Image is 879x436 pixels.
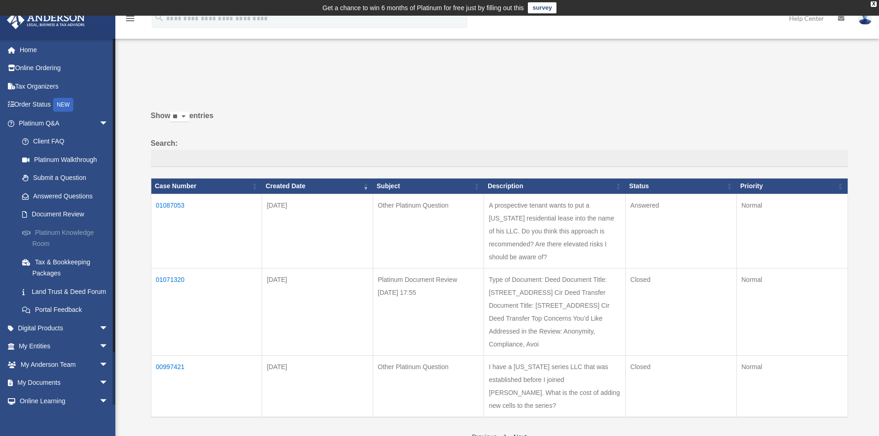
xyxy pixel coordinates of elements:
div: Get a chance to win 6 months of Platinum for free just by filling out this [323,2,524,13]
a: Platinum Walkthrough [13,150,122,169]
i: search [154,12,164,23]
a: My Anderson Teamarrow_drop_down [6,355,122,374]
a: Land Trust & Deed Forum [13,282,122,301]
a: Portal Feedback [13,301,122,319]
td: Closed [626,355,737,417]
th: Description: activate to sort column ascending [484,179,626,194]
th: Subject: activate to sort column ascending [373,179,484,194]
th: Case Number: activate to sort column ascending [151,179,262,194]
td: Answered [626,194,737,268]
a: My Documentsarrow_drop_down [6,374,122,392]
span: arrow_drop_down [99,337,118,356]
td: Normal [736,355,848,417]
span: arrow_drop_down [99,319,118,338]
a: Online Learningarrow_drop_down [6,392,122,410]
td: Other Platinum Question [373,194,484,268]
td: Normal [736,194,848,268]
a: Tax Organizers [6,77,122,96]
th: Priority: activate to sort column ascending [736,179,848,194]
label: Search: [151,137,848,167]
a: Tax & Bookkeeping Packages [13,253,122,282]
select: Showentries [170,112,189,122]
label: Show entries [151,109,848,131]
span: arrow_drop_down [99,114,118,133]
td: Type of Document: Deed Document Title: [STREET_ADDRESS] Cir Deed Transfer Document Title: [STREET... [484,268,626,355]
a: Home [6,41,122,59]
a: Document Review [13,205,122,224]
span: arrow_drop_down [99,392,118,411]
a: Platinum Knowledge Room [13,223,122,253]
td: [DATE] [262,194,373,268]
td: A prospective tenant wants to put a [US_STATE] residential lease into the name of his LLC. Do you... [484,194,626,268]
input: Search: [151,150,848,167]
div: NEW [53,98,73,112]
a: survey [528,2,556,13]
td: 01087053 [151,194,262,268]
td: 01071320 [151,268,262,355]
th: Created Date: activate to sort column ascending [262,179,373,194]
td: Normal [736,268,848,355]
td: Closed [626,268,737,355]
a: Submit a Question [13,169,122,187]
img: User Pic [858,12,872,25]
a: My Entitiesarrow_drop_down [6,337,122,356]
i: menu [125,13,136,24]
td: 00997421 [151,355,262,417]
a: Platinum Q&Aarrow_drop_down [6,114,122,132]
a: menu [125,16,136,24]
a: Client FAQ [13,132,122,151]
td: [DATE] [262,268,373,355]
img: Anderson Advisors Platinum Portal [4,11,88,29]
a: Answered Questions [13,187,118,205]
span: arrow_drop_down [99,374,118,393]
td: [DATE] [262,355,373,417]
a: Digital Productsarrow_drop_down [6,319,122,337]
td: I have a [US_STATE] series LLC that was established before I joined [PERSON_NAME]. What is the co... [484,355,626,417]
span: arrow_drop_down [99,355,118,374]
a: Order StatusNEW [6,96,122,114]
td: Platinum Document Review [DATE] 17:55 [373,268,484,355]
th: Status: activate to sort column ascending [626,179,737,194]
td: Other Platinum Question [373,355,484,417]
a: Online Ordering [6,59,122,78]
div: close [871,1,877,7]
